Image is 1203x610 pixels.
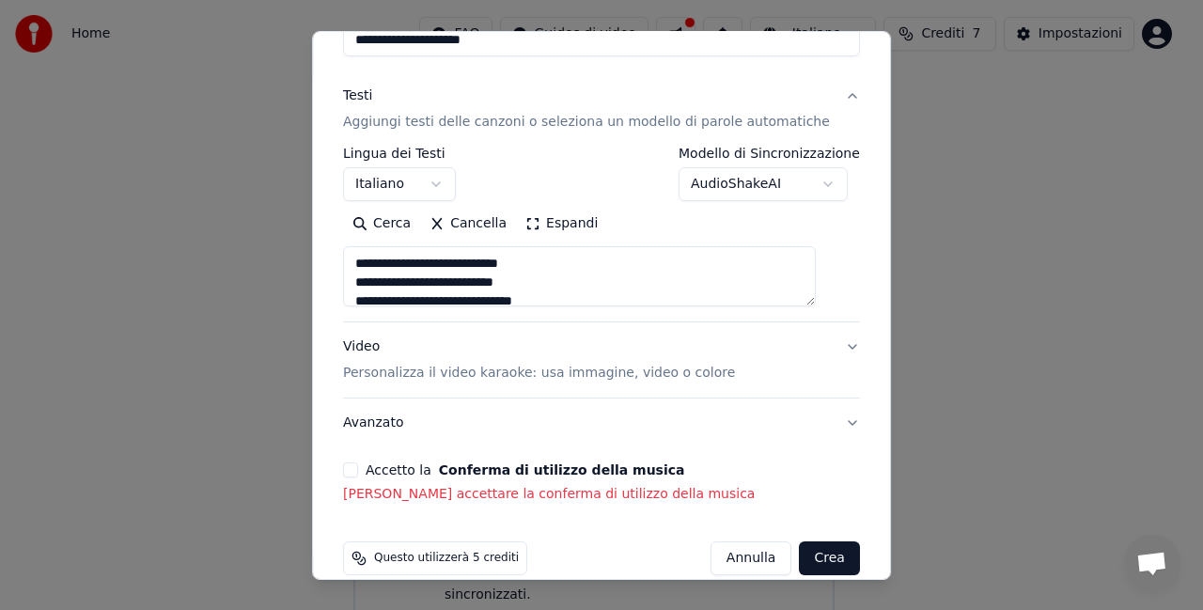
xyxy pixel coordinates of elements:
[343,364,735,383] p: Personalizza il video karaoke: usa immagine, video o colore
[343,399,860,447] button: Avanzato
[439,463,685,477] button: Accetto la
[343,209,420,239] button: Cerca
[343,86,372,105] div: Testi
[343,337,735,383] div: Video
[516,209,607,239] button: Espandi
[374,551,519,566] span: Questo utilizzerà 5 crediti
[343,113,830,132] p: Aggiungi testi delle canzoni o seleziona un modello di parole automatiche
[366,463,684,477] label: Accetto la
[800,541,860,575] button: Crea
[343,322,860,398] button: VideoPersonalizza il video karaoke: usa immagine, video o colore
[343,147,860,321] div: TestiAggiungi testi delle canzoni o seleziona un modello di parole automatiche
[711,541,792,575] button: Annulla
[679,147,860,160] label: Modello di Sincronizzazione
[343,147,456,160] label: Lingua dei Testi
[343,485,860,504] p: [PERSON_NAME] accettare la conferma di utilizzo della musica
[420,209,516,239] button: Cancella
[343,71,860,147] button: TestiAggiungi testi delle canzoni o seleziona un modello di parole automatiche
